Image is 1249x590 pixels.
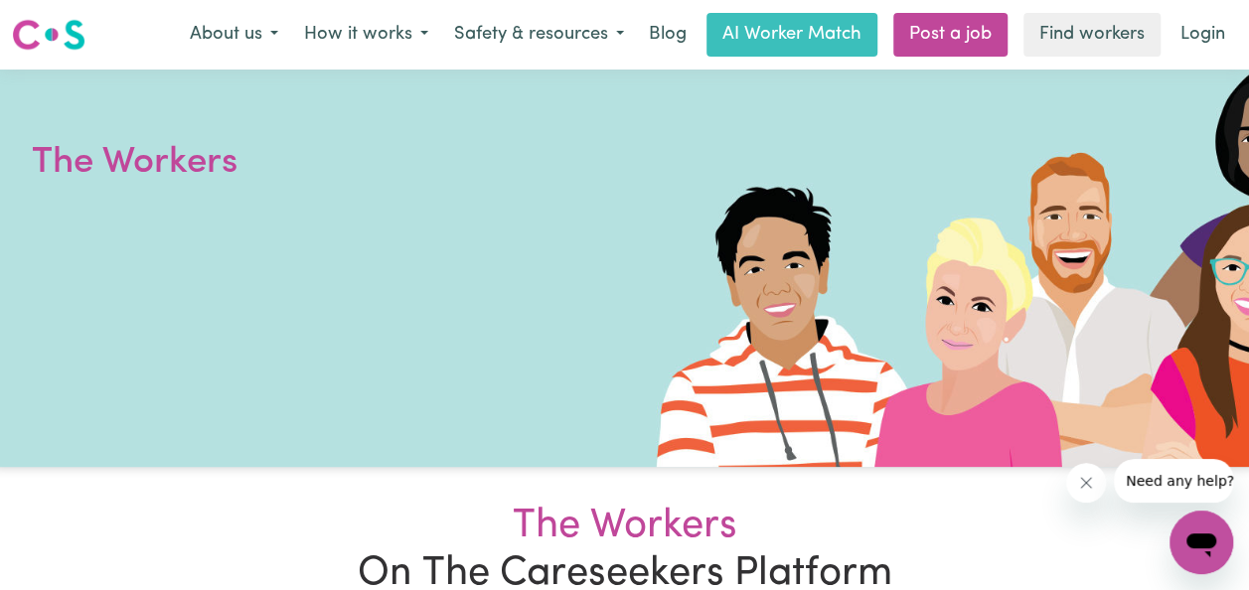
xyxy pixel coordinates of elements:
[893,13,1008,57] a: Post a job
[12,12,85,58] a: Careseekers logo
[706,13,877,57] a: AI Worker Match
[1170,511,1233,574] iframe: Button to launch messaging window
[1169,13,1237,57] a: Login
[140,503,1110,550] div: The Workers
[1114,459,1233,503] iframe: Message from company
[1023,13,1161,57] a: Find workers
[637,13,699,57] a: Blog
[441,14,637,56] button: Safety & resources
[32,137,509,189] h1: The Workers
[1066,463,1106,503] iframe: Close message
[177,14,291,56] button: About us
[12,17,85,53] img: Careseekers logo
[12,14,120,30] span: Need any help?
[291,14,441,56] button: How it works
